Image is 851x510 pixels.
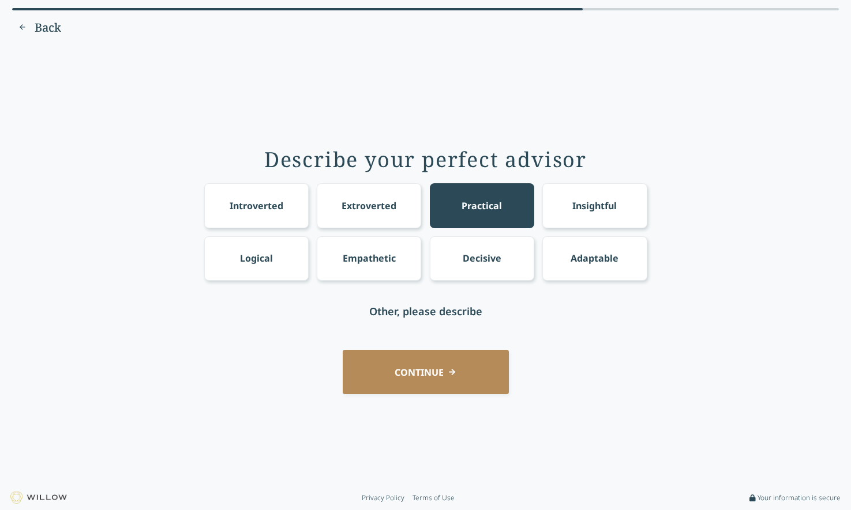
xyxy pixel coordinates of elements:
div: Decisive [463,251,501,265]
span: Back [35,20,61,36]
div: Insightful [572,199,617,213]
div: Other, please describe [369,303,482,319]
button: Previous question [12,18,67,37]
div: Adaptable [571,251,618,265]
div: Extroverted [342,199,396,213]
div: Practical [462,199,502,213]
div: Empathetic [343,251,396,265]
div: 69% complete [12,8,583,10]
button: CONTINUE [343,350,509,394]
a: Privacy Policy [362,493,404,503]
div: Logical [240,251,273,265]
div: Describe your perfect advisor [264,148,587,171]
span: Your information is secure [758,493,841,503]
a: Terms of Use [413,493,455,503]
img: Willow logo [10,492,67,504]
div: Introverted [230,199,283,213]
